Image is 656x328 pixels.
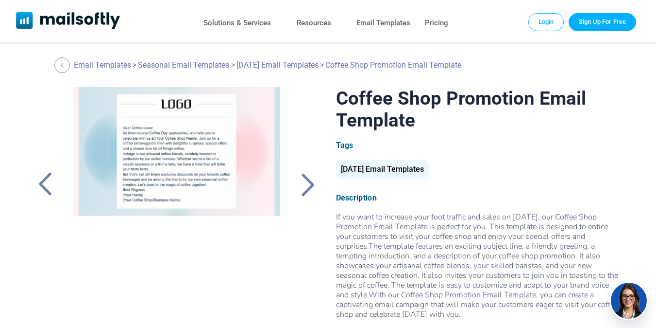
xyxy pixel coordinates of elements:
[138,60,229,70] a: Seasonal Email Templates
[336,141,623,150] div: Tags
[356,16,410,30] a: Email Templates
[54,57,72,73] a: Back
[569,13,636,31] a: Trial
[74,60,131,70] a: Email Templates
[16,12,120,31] a: Mailsoftly
[336,168,429,173] a: [DATE] Email Templates
[336,87,623,131] h1: Coffee Shop Promotion Email Template
[297,16,331,30] a: Resources
[528,13,564,31] a: Login
[296,172,320,197] a: Back
[203,16,271,30] a: Solutions & Services
[336,193,623,202] div: Description
[33,172,57,197] a: Back
[425,16,448,30] a: Pricing
[236,60,319,70] a: [DATE] Email Templates
[336,160,429,179] div: [DATE] Email Templates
